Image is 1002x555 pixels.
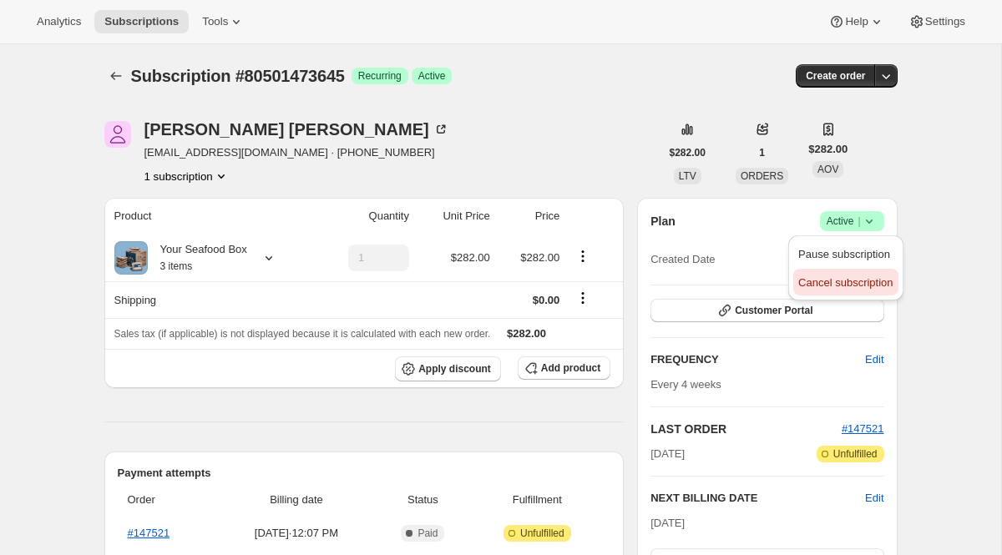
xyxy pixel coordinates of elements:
span: $282.00 [451,251,490,264]
span: 1 [759,146,765,159]
button: #147521 [842,421,884,437]
span: Customer Portal [735,304,812,317]
span: [EMAIL_ADDRESS][DOMAIN_NAME] · [PHONE_NUMBER] [144,144,449,161]
span: AOV [817,164,838,175]
span: Active [827,213,878,230]
h2: LAST ORDER [650,421,842,437]
span: $282.00 [520,251,559,264]
span: Paid [417,527,438,540]
button: Product actions [569,247,596,265]
button: Analytics [27,10,91,33]
span: [DATE] [650,517,685,529]
button: Help [818,10,894,33]
span: Tools [202,15,228,28]
span: Sales tax (if applicable) is not displayed because it is calculated with each new order. [114,328,491,340]
span: LTV [679,170,696,182]
th: Order [118,482,216,518]
span: Billing date [220,492,372,508]
h2: Plan [650,213,676,230]
button: $282.00 [660,141,716,164]
span: Add product [541,361,600,375]
span: $282.00 [507,327,546,340]
span: Edit [865,351,883,368]
span: Every 4 weeks [650,378,721,391]
h2: FREQUENCY [650,351,865,368]
button: 1 [749,141,775,164]
button: Pause subscription [793,240,898,267]
button: Apply discount [395,356,501,381]
th: Product [104,198,314,235]
span: [DATE] [650,446,685,462]
button: Product actions [144,168,230,184]
span: Pause subscription [798,248,890,260]
span: Settings [925,15,965,28]
span: $282.00 [670,146,706,159]
span: [DATE] · 12:07 PM [220,525,372,542]
h2: NEXT BILLING DATE [650,490,865,507]
span: Cancel subscription [798,276,893,289]
span: $282.00 [808,141,848,158]
span: Help [845,15,868,28]
span: Status [382,492,463,508]
button: Create order [796,64,875,88]
th: Unit Price [414,198,495,235]
span: | [858,214,860,228]
th: Price [495,198,565,235]
span: Create order [806,69,865,83]
small: 3 items [160,260,193,272]
span: Active [418,69,446,83]
span: Subscriptions [104,15,179,28]
span: Analytics [37,15,81,28]
button: Cancel subscription [793,269,898,295]
button: Settings [898,10,975,33]
th: Shipping [104,281,314,318]
span: ORDERS [741,170,783,182]
th: Quantity [314,198,414,235]
div: Your Seafood Box [148,241,247,275]
span: Kristin Woodward [104,121,131,148]
button: Edit [855,346,893,373]
button: Customer Portal [650,299,883,322]
button: Edit [865,490,883,507]
button: Shipping actions [569,289,596,307]
button: Tools [192,10,255,33]
span: $0.00 [533,294,560,306]
span: Apply discount [418,362,491,376]
span: Fulfillment [473,492,600,508]
h2: Payment attempts [118,465,611,482]
span: Unfulfilled [520,527,564,540]
span: Created Date [650,251,715,268]
button: Subscriptions [94,10,189,33]
a: #147521 [128,527,170,539]
span: Subscription #80501473645 [131,67,345,85]
img: product img [114,241,148,275]
span: Unfulfilled [833,447,878,461]
button: Add product [518,356,610,380]
a: #147521 [842,422,884,435]
span: Recurring [358,69,402,83]
button: Subscriptions [104,64,128,88]
div: [PERSON_NAME] [PERSON_NAME] [144,121,449,138]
